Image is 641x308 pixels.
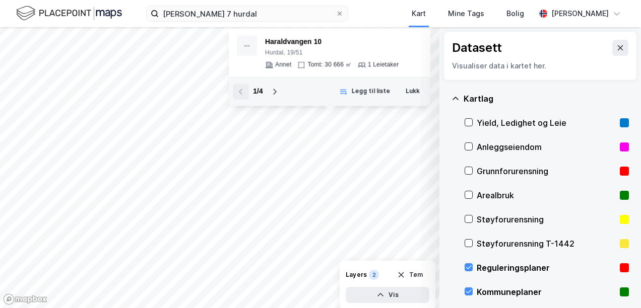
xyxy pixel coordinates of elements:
[159,6,336,21] input: Søk på adresse, matrikkel, gårdeiere, leietakere eller personer
[477,141,616,153] div: Anleggseiendom
[412,8,426,20] div: Kart
[452,40,502,56] div: Datasett
[333,84,397,100] button: Legg til liste
[551,8,609,20] div: [PERSON_NAME]
[265,49,399,57] div: Hurdal, 19/51
[477,213,616,225] div: Støyforurensning
[253,86,263,98] div: 1 / 4
[275,61,291,69] div: Annet
[477,165,616,177] div: Grunnforurensning
[3,293,47,305] a: Mapbox homepage
[16,5,122,22] img: logo.f888ab2527a4732fd821a326f86c7f29.svg
[399,84,426,100] button: Lukk
[477,286,616,298] div: Kommuneplaner
[391,267,429,283] button: Tøm
[477,189,616,201] div: Arealbruk
[591,260,641,308] iframe: Chat Widget
[307,61,352,69] div: Tomt: 30 666 ㎡
[506,8,524,20] div: Bolig
[346,287,429,303] button: Vis
[477,117,616,129] div: Yield, Ledighet og Leie
[346,271,367,279] div: Layers
[448,8,484,20] div: Mine Tags
[477,262,616,274] div: Reguleringsplaner
[591,260,641,308] div: Kontrollprogram for chat
[369,270,379,280] div: 2
[368,61,399,69] div: 1 Leietaker
[452,60,628,72] div: Visualiser data i kartet her.
[464,93,629,105] div: Kartlag
[477,238,616,250] div: Støyforurensning T-1442
[265,36,399,48] div: Haraldvangen 10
